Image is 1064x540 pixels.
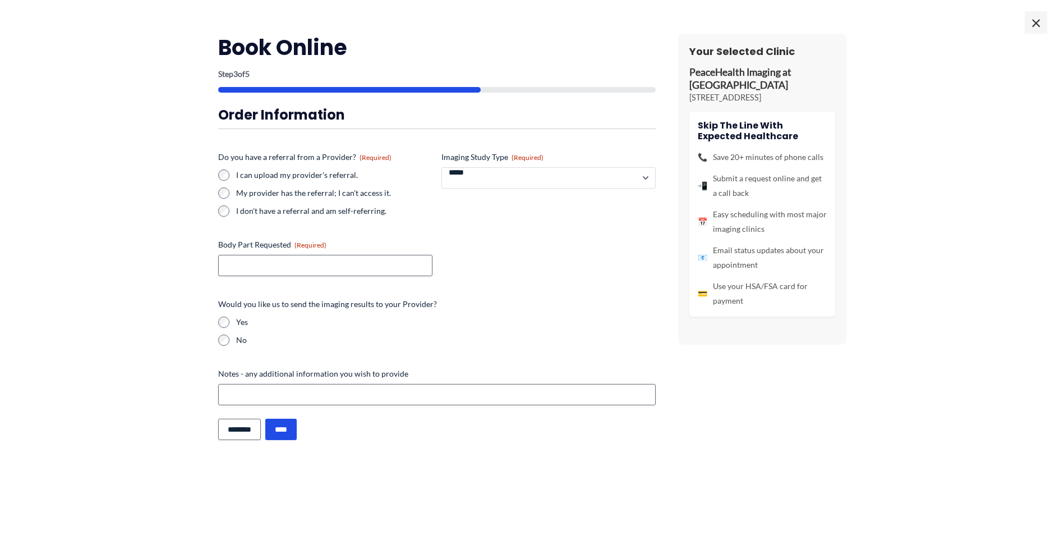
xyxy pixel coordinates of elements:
legend: Do you have a referral from a Provider? [218,152,391,163]
li: Email status updates about your appointment [698,243,827,272]
span: 5 [245,69,250,79]
h3: Order Information [218,106,656,123]
label: I don't have a referral and am self-referring. [236,205,432,217]
span: (Required) [294,241,326,249]
li: Use your HSA/FSA card for payment [698,279,827,308]
label: Yes [236,317,656,328]
span: × [1025,11,1047,34]
label: Notes - any additional information you wish to provide [218,368,656,379]
span: (Required) [512,153,543,162]
label: Body Part Requested [218,239,432,250]
p: PeaceHealth Imaging at [GEOGRAPHIC_DATA] [689,66,835,92]
label: My provider has the referral; I can't access it. [236,187,432,199]
span: 📅 [698,214,707,229]
span: 💳 [698,286,707,301]
li: Save 20+ minutes of phone calls [698,150,827,164]
p: [STREET_ADDRESS] [689,92,835,103]
li: Easy scheduling with most major imaging clinics [698,207,827,236]
label: Imaging Study Type [441,152,656,163]
h3: Your Selected Clinic [689,45,835,58]
span: 📞 [698,150,707,164]
li: Submit a request online and get a call back [698,171,827,200]
label: I can upload my provider's referral. [236,170,432,181]
span: 📲 [698,179,707,193]
span: (Required) [360,153,391,162]
span: 📧 [698,250,707,265]
h4: Skip the line with Expected Healthcare [698,120,827,141]
span: 3 [233,69,238,79]
label: No [236,335,656,346]
h2: Book Online [218,34,656,61]
legend: Would you like us to send the imaging results to your Provider? [218,299,437,310]
p: Step of [218,70,656,78]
